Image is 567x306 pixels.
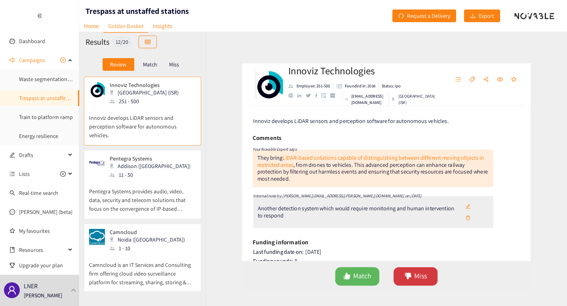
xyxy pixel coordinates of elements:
span: unordered-list [10,171,15,177]
span: user [7,285,17,295]
div: [GEOGRAPHIC_DATA] (ISR) [392,84,441,98]
span: Last funding date on: [238,257,295,266]
i: Internal note by [PERSON_NAME][EMAIL_ADDRESS][PERSON_NAME][DOMAIN_NAME] on [DATE] [238,196,426,202]
a: My favourites [19,223,73,239]
span: Match [350,282,370,295]
span: Funding rounds: [238,267,283,276]
div: [GEOGRAPHIC_DATA] (ISR) [110,88,183,97]
div: 8 [238,268,536,276]
span: book [10,247,15,253]
li: Employees [277,73,327,80]
a: Train to platform ramp [19,113,73,121]
p: Camncloud [110,229,185,235]
button: likeMatch [329,278,379,299]
span: Resources [19,242,66,258]
span: Campaigns [19,52,45,68]
iframe: Chat Widget [527,268,567,306]
span: sound [10,57,15,63]
p: Match [143,61,157,68]
a: facebook [307,85,314,89]
div: 12 / 20 [113,37,131,47]
a: LiDAR-based solutions capable of distinguishing between different moving objects in restricted areas [243,152,495,168]
span: dislike [407,284,415,293]
p: Status: ipo [381,73,403,80]
h6: Funding information [238,245,300,257]
h2: Innoviz Technologies [277,52,417,68]
div: Addison ([GEOGRAPHIC_DATA]) [110,162,195,170]
a: Dashboard [19,38,45,45]
a: Insights [148,20,177,32]
li: Founded in year [327,73,378,80]
button: dislikeMiss [394,278,443,299]
h2: Results [86,36,109,47]
a: linkedin [287,85,297,90]
button: tag [475,63,489,76]
p: LNER [24,281,38,291]
p: Innoviz develops LiDAR sensors and perception software for autonomous vehicles. [89,106,196,140]
p: [EMAIL_ADDRESS][DOMAIN_NAME] [347,84,386,98]
span: Lists [19,166,30,182]
p: Pentegra Systems [110,155,190,162]
a: [PERSON_NAME] (beta) [19,208,72,215]
button: share-alt [490,63,504,76]
a: twitter [297,85,306,89]
span: Innoviz develops LiDAR sensors and perception software for autonomous vehicles. [238,111,456,120]
p: Miss [169,61,179,68]
p: Pentegra Systems provides audio, video, data, security and telecom solutions that focus on the co... [89,179,196,213]
span: eye [510,66,516,73]
a: Waste segmentation and sorting [19,76,95,83]
span: unordered-list [463,66,470,73]
img: Company Logo [240,59,271,91]
button: downloadExport [464,9,500,22]
img: Snapshot of the company's website [89,229,105,245]
span: plus-circle [60,171,66,177]
h1: Trespass at unstaffed stations [86,6,189,17]
span: table [145,39,150,45]
div: 11 - 50 [110,170,195,179]
h6: Comments [238,128,270,140]
span: tag [479,66,485,73]
span: redo [398,13,404,19]
a: Real-time search [19,189,58,196]
a: Golden Basket [103,20,148,33]
div: 1 - 10 [110,244,190,253]
span: share-alt [494,66,500,73]
button: table [139,36,157,48]
span: delete [475,221,480,227]
span: star [525,66,531,73]
a: website [277,85,287,90]
div: Another detection system which would require monitoring and human intervention to respond [244,209,469,225]
img: Snapshot of the company's website [89,155,105,171]
button: eye [506,63,520,76]
p: Employee: 251-500 [286,73,324,80]
p: Camncloud is an IT Services and Consulting firm offering cloud video surveillance platform for st... [89,253,196,287]
div: They bring , from drones to vehicles. This advanced perception can enhance railway protection by ... [238,147,506,189]
button: star [521,63,535,76]
p: Innoviz Technologies [110,82,179,88]
a: crunchbase [324,85,334,90]
span: double-left [37,13,42,19]
button: unordered-list [459,63,474,76]
span: Request a Delivery [407,11,450,20]
span: Export [479,11,494,20]
i: Your Novable Expert says [238,144,287,150]
div: Noida ([GEOGRAPHIC_DATA]) [110,235,190,244]
div: 251 - 500 [110,97,183,106]
span: trophy [10,263,15,268]
span: plus-circle [60,57,66,63]
button: edit [469,204,486,217]
a: Trespass at unstaffed stations [19,94,89,102]
span: edit [10,152,15,158]
a: Home [79,20,103,32]
span: Miss [418,282,432,295]
p: [PERSON_NAME] [24,291,62,300]
a: google maps [314,84,324,90]
p: Review [110,61,126,68]
button: delete [469,217,486,230]
a: Energy resilience [19,132,58,140]
span: Drafts [19,147,66,163]
div: [DATE] [238,258,536,266]
span: Upgrade your plan [19,257,73,273]
span: download [470,13,476,19]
